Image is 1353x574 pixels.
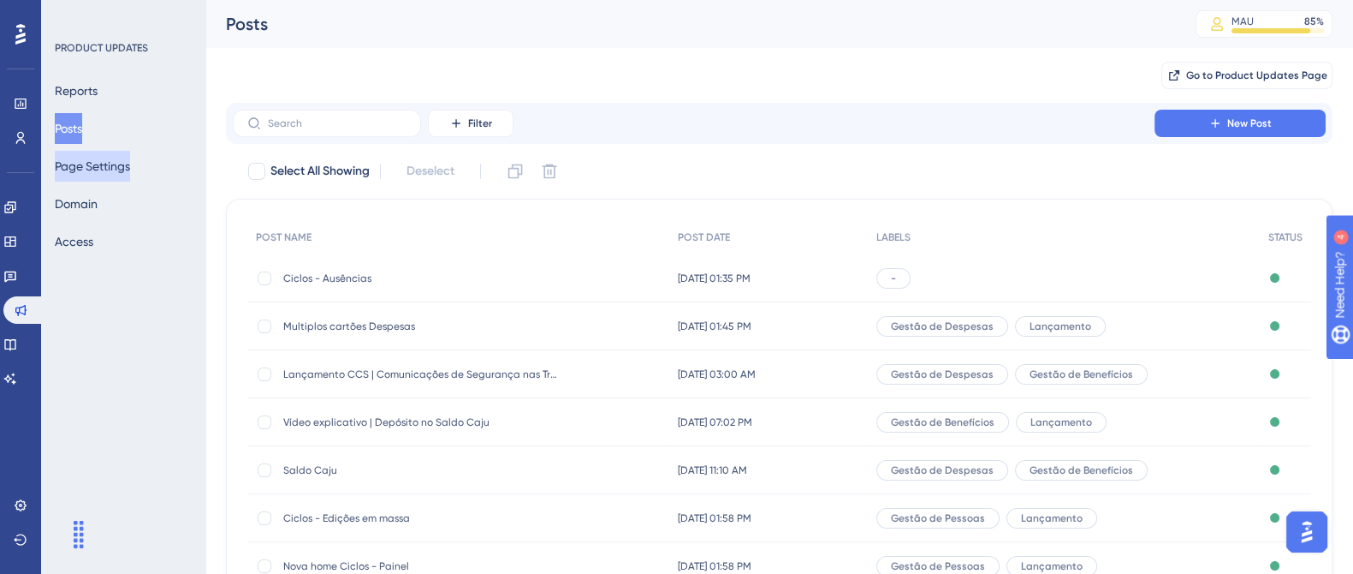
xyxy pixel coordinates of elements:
div: PRODUCT UPDATES [55,41,148,55]
span: Lançamento [1021,559,1083,573]
button: Posts [55,113,82,144]
button: Deselect [391,156,470,187]
span: Multiplos cartões Despesas [283,320,557,333]
span: - [891,272,896,285]
span: Go to Product Updates Page [1186,69,1327,82]
button: Domain [55,188,98,219]
span: Lançamento [1021,511,1083,525]
span: STATUS [1268,230,1303,244]
div: Arrastar [65,509,92,560]
span: Lançamento [1030,416,1092,429]
button: Page Settings [55,151,130,182]
div: Posts [226,12,1153,36]
span: [DATE] 01:35 PM [678,272,751,285]
span: [DATE] 03:00 AM [678,368,756,381]
span: Saldo Caju [283,463,557,477]
button: Go to Product Updates Page [1161,62,1332,89]
span: Ciclos - Edições em massa [283,511,557,525]
span: POST DATE [678,230,730,244]
span: Gestão de Benefícios [891,416,994,429]
span: Filter [468,117,492,130]
span: Gestão de Pessoas [891,559,985,573]
span: Gestão de Despesas [891,368,994,381]
button: Access [55,226,93,257]
span: New Post [1227,117,1272,130]
span: Lançamento [1030,320,1091,333]
span: Gestão de Pessoas [891,511,985,525]
span: Select All Showing [270,161,370,182]
div: MAU [1231,15,1254,28]
span: Ciclos - Ausências [283,272,557,285]
span: Gestão de Benefícios [1030,368,1133,381]
button: Filter [428,110,513,137]
span: Vídeo explicativo | Depósito no Saldo Caju [283,416,557,429]
span: Gestão de Despesas [891,463,994,477]
span: [DATE] 01:58 PM [678,559,751,573]
iframe: UserGuiding AI Assistant Launcher [1281,506,1332,558]
span: [DATE] 01:45 PM [678,320,751,333]
span: [DATE] 11:10 AM [678,463,747,477]
button: New Post [1154,110,1326,137]
span: Nova home Ciclos - Painel [283,559,557,573]
div: 85 % [1304,15,1324,28]
span: POST NAME [256,230,312,244]
input: Search [268,117,406,129]
div: 4 [119,9,124,22]
span: Lançamento CCS | Comunicações de Segurança nas Transações [283,368,557,381]
span: Gestão de Despesas [891,320,994,333]
span: [DATE] 07:02 PM [678,416,752,429]
span: [DATE] 01:58 PM [678,511,751,525]
span: Gestão de Benefícios [1030,463,1133,477]
button: Reports [55,75,98,106]
span: Deselect [406,161,454,182]
span: LABELS [876,230,911,244]
span: Need Help? [40,4,107,25]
